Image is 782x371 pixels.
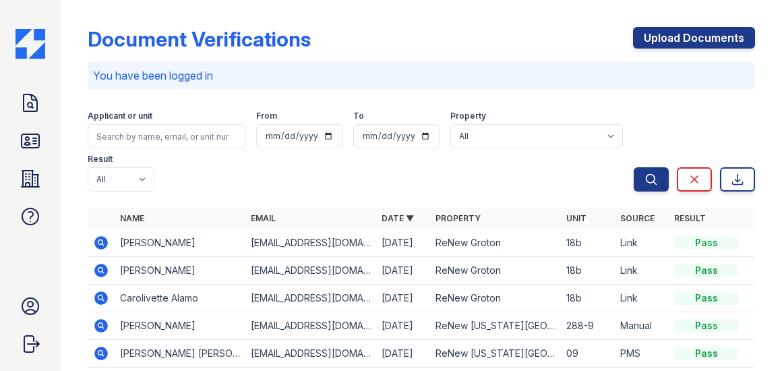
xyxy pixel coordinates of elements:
[561,312,615,340] td: 288-9
[615,229,669,257] td: Link
[88,27,311,51] div: Document Verifications
[93,67,750,84] p: You have been logged in
[16,29,45,59] img: CE_Icon_Blue-c292c112584629df590d857e76928e9f676e5b41ef8f769ba2f05ee15b207248.png
[615,340,669,368] td: PMS
[430,257,561,285] td: ReNew Groton
[430,285,561,312] td: ReNew Groton
[615,285,669,312] td: Link
[566,213,586,223] a: Unit
[435,213,481,223] a: Property
[88,154,113,165] label: Result
[115,340,245,368] td: [PERSON_NAME] [PERSON_NAME]
[674,319,739,333] div: Pass
[674,264,739,277] div: Pass
[88,124,245,148] input: Search by name, email, or unit number
[561,229,615,257] td: 18b
[245,229,376,257] td: [EMAIL_ADDRESS][DOMAIN_NAME]
[430,312,561,340] td: ReNew [US_STATE][GEOGRAPHIC_DATA]
[120,213,144,223] a: Name
[615,312,669,340] td: Manual
[430,229,561,257] td: ReNew Groton
[382,213,414,223] a: Date ▼
[245,340,376,368] td: [EMAIL_ADDRESS][DOMAIN_NAME]
[450,111,486,121] label: Property
[674,347,739,360] div: Pass
[674,291,739,305] div: Pass
[376,312,430,340] td: [DATE]
[376,229,430,257] td: [DATE]
[115,229,245,257] td: [PERSON_NAME]
[376,340,430,368] td: [DATE]
[620,213,655,223] a: Source
[245,257,376,285] td: [EMAIL_ADDRESS][DOMAIN_NAME]
[353,111,364,121] label: To
[115,312,245,340] td: [PERSON_NAME]
[561,340,615,368] td: 09
[115,257,245,285] td: [PERSON_NAME]
[430,340,561,368] td: ReNew [US_STATE][GEOGRAPHIC_DATA]
[561,257,615,285] td: 18b
[251,213,276,223] a: Email
[561,285,615,312] td: 18b
[615,257,669,285] td: Link
[376,257,430,285] td: [DATE]
[376,285,430,312] td: [DATE]
[633,27,755,49] a: Upload Documents
[88,111,152,121] label: Applicant or unit
[256,111,277,121] label: From
[245,285,376,312] td: [EMAIL_ADDRESS][DOMAIN_NAME]
[245,312,376,340] td: [EMAIL_ADDRESS][DOMAIN_NAME]
[115,285,245,312] td: Carolivette Alamo
[674,236,739,250] div: Pass
[674,213,706,223] a: Result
